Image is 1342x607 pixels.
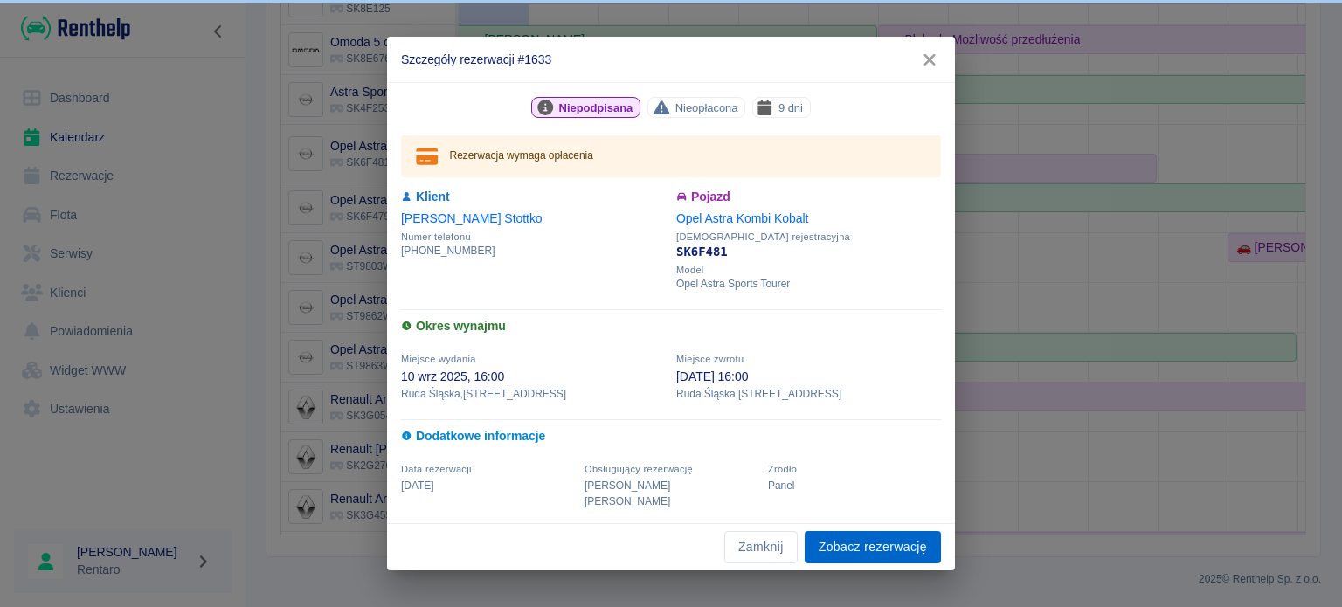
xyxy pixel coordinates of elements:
span: Niepodpisana [552,99,640,117]
span: Numer telefonu [401,231,666,243]
h6: Klient [401,188,666,206]
span: Żrodło [768,464,797,474]
a: Opel Astra Kombi Kobalt [676,211,808,225]
p: [DATE] 16:00 [676,368,941,386]
a: [PERSON_NAME] Stottko [401,211,543,225]
div: Rezerwacja wymaga opłacenia [450,141,593,172]
span: Obsługujący rezerwację [585,464,693,474]
span: Model [676,265,941,276]
p: Ruda Śląska , [STREET_ADDRESS] [676,386,941,402]
span: Data rezerwacji [401,464,472,474]
p: Opel Astra Sports Tourer [676,276,941,292]
button: Zamknij [724,531,798,563]
a: Zobacz rezerwację [805,531,941,563]
p: [PERSON_NAME] [PERSON_NAME] [585,478,757,509]
p: Ruda Śląska , [STREET_ADDRESS] [401,386,666,402]
span: Nieopłacona [668,99,745,117]
h6: Okres wynajmu [401,317,941,335]
span: Miejsce wydania [401,354,476,364]
p: [PHONE_NUMBER] [401,243,666,259]
p: Panel [768,478,941,493]
h2: Szczegóły rezerwacji #1633 [387,37,955,82]
p: SK6F481 [676,243,941,261]
p: [DATE] [401,478,574,493]
h6: Dodatkowe informacje [401,427,941,445]
h6: Pojazd [676,188,941,206]
span: [DEMOGRAPHIC_DATA] rejestracyjna [676,231,941,243]
span: Miejsce zwrotu [676,354,744,364]
span: 9 dni [771,99,810,117]
p: 10 wrz 2025, 16:00 [401,368,666,386]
